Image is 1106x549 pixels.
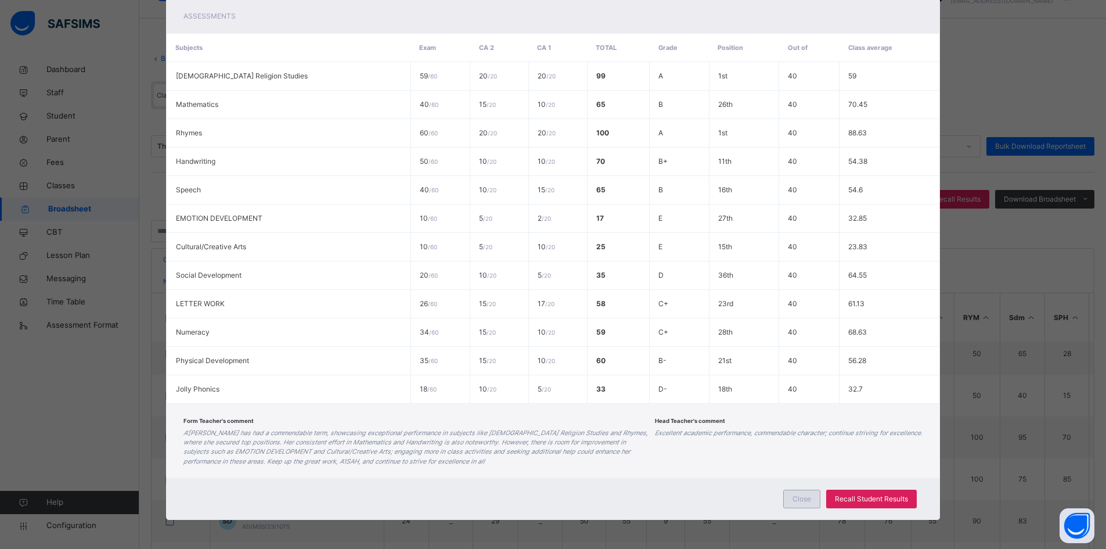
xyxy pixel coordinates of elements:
[428,130,438,137] span: / 60
[427,386,437,393] span: / 60
[718,299,733,308] span: 23rd
[537,44,551,52] span: CA 1
[487,357,496,364] span: / 20
[788,214,797,223] span: 40
[538,214,551,223] span: 2
[835,494,908,504] span: Recall Student Results
[658,128,663,137] span: A
[420,242,437,251] span: 10
[538,271,551,279] span: 5
[848,242,867,251] span: 23.83
[546,329,555,336] span: / 20
[176,128,202,137] span: Rhymes
[658,271,664,279] span: D
[596,271,606,279] span: 35
[718,157,732,166] span: 11th
[183,12,236,20] span: Assessments
[546,243,555,250] span: / 20
[176,242,246,251] span: Cultural/Creative Arts
[479,214,492,223] span: 5
[420,214,437,223] span: 10
[848,71,856,80] span: 59
[176,71,308,80] span: [DEMOGRAPHIC_DATA] Religion Studies
[176,214,262,223] span: EMOTION DEVELOPMENT
[718,356,732,365] span: 21st
[420,185,438,194] span: 40
[718,185,732,194] span: 16th
[658,328,668,336] span: C+
[718,128,727,137] span: 1st
[718,385,732,393] span: 18th
[542,272,551,279] span: / 20
[658,100,663,109] span: B
[176,385,219,393] span: Jolly Phonics
[718,271,733,279] span: 36th
[420,385,437,393] span: 18
[420,356,438,365] span: 35
[658,185,663,194] span: B
[176,356,249,365] span: Physical Development
[483,215,492,222] span: / 20
[183,418,254,424] span: Form Teacher's comment
[487,101,496,108] span: / 20
[655,429,923,437] i: Excellent academic performance, commendable character; continue striving for excellence.
[658,385,667,393] span: D-
[479,328,496,336] span: 15
[479,271,496,279] span: 10
[792,494,811,504] span: Close
[542,215,551,222] span: / 20
[596,385,606,393] span: 33
[848,185,863,194] span: 54.6
[658,71,663,80] span: A
[487,386,496,393] span: / 20
[538,328,555,336] span: 10
[545,300,554,307] span: / 20
[596,242,606,251] span: 25
[788,356,797,365] span: 40
[546,158,555,165] span: / 20
[420,299,437,308] span: 26
[488,73,497,80] span: / 20
[718,71,727,80] span: 1st
[788,328,797,336] span: 40
[419,44,436,52] span: Exam
[428,300,437,307] span: / 60
[479,385,496,393] span: 10
[596,214,604,223] span: 17
[596,328,606,336] span: 59
[487,272,496,279] span: / 20
[479,128,497,137] span: 20
[596,157,605,166] span: 70
[538,185,554,194] span: 15
[788,271,797,279] span: 40
[545,186,554,193] span: / 20
[420,100,438,109] span: 40
[538,157,555,166] span: 10
[596,100,606,109] span: 65
[538,100,555,109] span: 10
[658,356,667,365] span: B-
[479,100,496,109] span: 15
[420,128,438,137] span: 60
[176,100,218,109] span: Mathematics
[658,242,662,251] span: E
[718,242,732,251] span: 15th
[848,299,864,308] span: 61.13
[848,100,867,109] span: 70.45
[1060,508,1094,543] button: Open asap
[718,100,733,109] span: 26th
[183,429,648,465] i: A'[PERSON_NAME] has had a commendable term, showcasing exceptional performance in subjects like [...
[176,328,210,336] span: Numeracy
[596,356,606,365] span: 60
[596,71,606,80] span: 99
[848,385,863,393] span: 32.7
[487,300,496,307] span: / 20
[788,299,797,308] span: 40
[420,271,438,279] span: 20
[429,329,438,336] span: / 60
[658,44,678,52] span: Grade
[596,299,606,308] span: 58
[848,328,867,336] span: 68.63
[479,299,496,308] span: 15
[538,299,554,308] span: 17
